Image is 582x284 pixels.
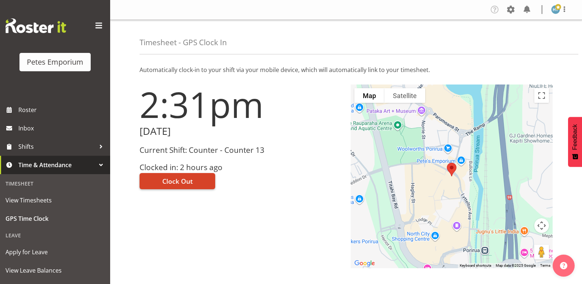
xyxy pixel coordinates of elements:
[540,263,550,267] a: Terms (opens in new tab)
[6,18,66,33] img: Rosterit website logo
[18,141,95,152] span: Shifts
[560,262,567,269] img: help-xxl-2.png
[551,5,560,14] img: helena-tomlin701.jpg
[27,57,83,68] div: Petes Emporium
[162,176,193,186] span: Clock Out
[18,159,95,170] span: Time & Attendance
[534,88,549,103] button: Toggle fullscreen view
[18,104,106,115] span: Roster
[534,218,549,233] button: Map camera controls
[2,176,108,191] div: Timesheet
[140,38,227,47] h4: Timesheet - GPS Clock In
[140,85,342,124] h1: 2:31pm
[140,146,342,154] h3: Current Shift: Counter - Counter 13
[384,88,425,103] button: Show satellite imagery
[140,173,215,189] button: Clock Out
[354,88,384,103] button: Show street map
[496,263,536,267] span: Map data ©2025 Google
[2,243,108,261] a: Apply for Leave
[2,228,108,243] div: Leave
[460,263,491,268] button: Keyboard shortcuts
[18,123,106,134] span: Inbox
[568,117,582,167] button: Feedback - Show survey
[2,209,108,228] a: GPS Time Clock
[353,259,377,268] img: Google
[140,65,553,74] p: Automatically clock-in to your shift via your mobile device, which will automatically link to you...
[2,261,108,280] a: View Leave Balances
[6,265,105,276] span: View Leave Balances
[572,124,578,150] span: Feedback
[140,126,342,137] h2: [DATE]
[6,247,105,258] span: Apply for Leave
[6,213,105,224] span: GPS Time Clock
[6,195,105,206] span: View Timesheets
[534,245,549,259] button: Drag Pegman onto the map to open Street View
[353,259,377,268] a: Open this area in Google Maps (opens a new window)
[140,163,342,172] h3: Clocked in: 2 hours ago
[2,191,108,209] a: View Timesheets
